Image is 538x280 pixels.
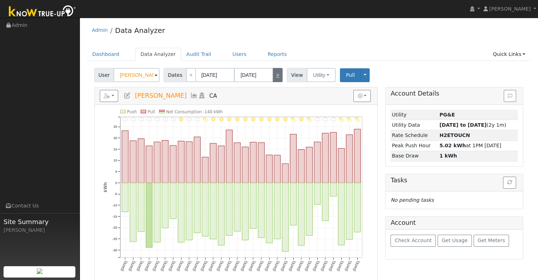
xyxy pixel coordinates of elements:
i: 4/09 - MostlyCloudy [186,117,192,121]
text: [DATE] [168,260,176,272]
strong: [DATE] to [DATE] [439,122,486,128]
text: [DATE] [336,260,344,272]
rect: onclick="" [346,135,352,183]
button: Utility [307,68,336,82]
text: -5 [114,192,117,196]
rect: onclick="" [122,183,128,212]
rect: onclick="" [250,142,256,183]
text: [DATE] [208,260,216,272]
rect: onclick="" [266,183,272,243]
rect: onclick="" [178,183,184,242]
text: [DATE] [120,260,128,272]
text: -30 [112,248,117,252]
i: 4/28 - PartlyCloudy [339,117,344,121]
rect: onclick="" [282,183,288,252]
text: [DATE] [184,260,192,272]
rect: onclick="" [154,183,160,242]
i: 4/12 - Clear [211,117,215,121]
rect: onclick="" [162,183,168,228]
strong: S [439,132,470,138]
a: < [186,68,196,82]
rect: onclick="" [338,183,345,245]
i: 4/22 - PartlyCloudy [291,117,296,121]
button: Issue History [504,90,516,102]
text: [DATE] [232,260,240,272]
td: Utility [391,110,438,120]
i: 4/07 - MostlyCloudy [170,117,176,121]
rect: onclick="" [138,139,144,183]
rect: onclick="" [130,141,136,183]
rect: onclick="" [170,183,176,219]
h5: Tasks [391,177,518,184]
td: at 1PM [DATE] [438,141,518,151]
text: [DATE] [152,260,160,272]
text: -10 [112,203,117,207]
strong: 1 kWh [439,153,457,159]
text: [DATE] [304,260,312,272]
rect: onclick="" [274,155,280,183]
text: [DATE] [344,260,352,272]
rect: onclick="" [258,143,264,183]
text: [DATE] [280,260,288,272]
i: 4/06 - MostlyCloudy [162,117,168,121]
text: Push [127,109,137,114]
i: No pending tasks [391,197,434,203]
button: Refresh [503,177,516,189]
rect: onclick="" [146,183,152,248]
rect: onclick="" [242,183,248,240]
i: 4/20 - Clear [275,117,279,121]
span: Get Usage [442,238,468,243]
span: [PERSON_NAME] [489,6,531,12]
strong: 5.02 kWh [439,143,466,148]
rect: onclick="" [330,132,336,183]
i: 4/03 - MostlyCloudy [138,117,144,121]
text: 5 [115,170,117,173]
rect: onclick="" [154,142,160,183]
rect: onclick="" [290,183,296,225]
i: 4/18 - Clear [259,117,264,121]
text: -25 [112,237,117,241]
a: Edit User (38504) [123,92,131,99]
rect: onclick="" [322,133,329,183]
rect: onclick="" [354,129,360,183]
strong: ID: 17385949, authorized: 10/09/25 [439,112,455,118]
a: Quick Links [487,48,531,61]
text: 20 [113,136,117,140]
i: 4/14 - Clear [227,117,231,121]
i: 4/16 - MostlyClear [243,117,247,121]
text: [DATE] [320,260,328,272]
rect: onclick="" [186,183,192,240]
rect: onclick="" [290,134,296,183]
text: [DATE] [272,260,280,272]
text: [DATE] [200,260,208,272]
text: [DATE] [160,260,168,272]
rect: onclick="" [226,183,232,236]
rect: onclick="" [298,183,305,246]
rect: onclick="" [138,183,144,232]
text: [DATE] [296,260,304,272]
rect: onclick="" [130,183,136,242]
i: 4/13 - Clear [219,117,223,121]
img: Know True-Up [5,4,80,20]
text: [DATE] [144,260,152,272]
i: 4/15 - Clear [235,117,239,121]
i: 4/30 - PartlyCloudy [355,117,360,121]
rect: onclick="" [218,183,224,245]
rect: onclick="" [250,183,256,229]
rect: onclick="" [210,143,216,183]
text: 25 [113,125,117,128]
rect: onclick="" [346,183,352,240]
rect: onclick="" [298,150,305,183]
text: [DATE] [264,260,272,272]
i: 4/05 - MostlyCloudy [155,117,160,121]
rect: onclick="" [194,137,200,183]
text: 10 [113,159,117,162]
i: 4/10 - MostlyCloudy [195,117,200,121]
rect: onclick="" [202,183,208,236]
rect: onclick="" [306,183,312,235]
text: -15 [112,215,117,218]
i: 4/26 - MostlyCloudy [323,117,328,121]
rect: onclick="" [194,183,200,233]
text: [DATE] [288,260,296,272]
rect: onclick="" [226,130,232,183]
